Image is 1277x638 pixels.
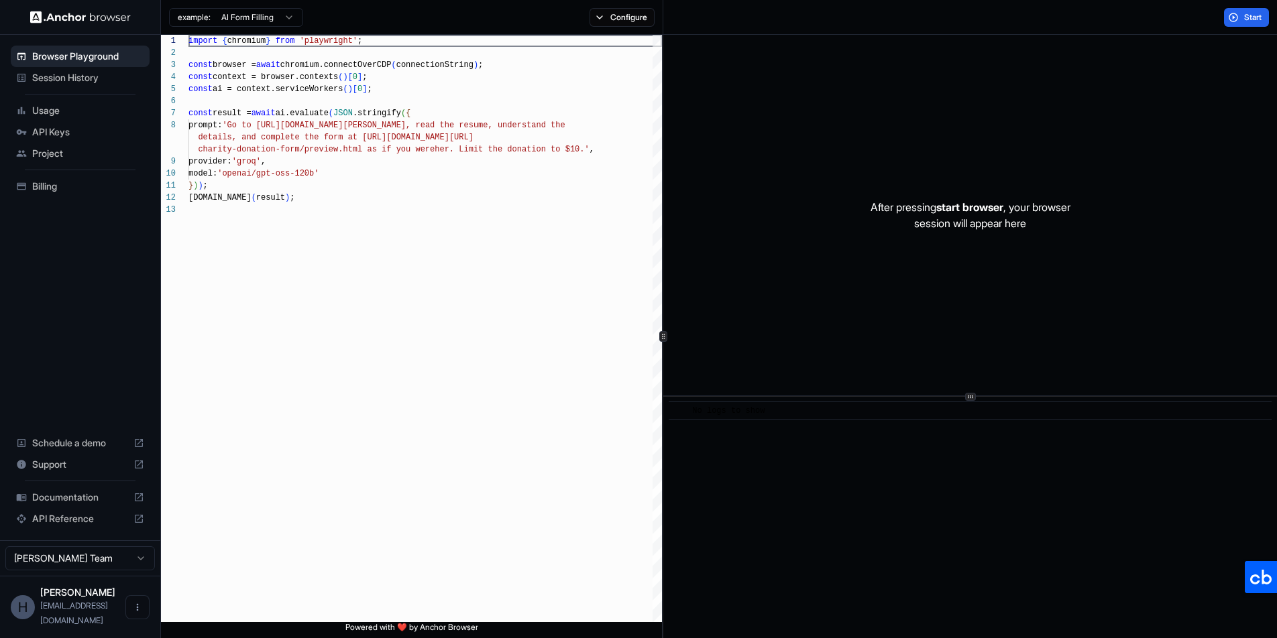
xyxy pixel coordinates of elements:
[217,169,319,178] span: 'openai/gpt-oss-120b'
[871,199,1070,231] p: After pressing , your browser session will appear here
[188,121,222,130] span: prompt:
[367,84,372,94] span: ;
[300,36,357,46] span: 'playwright'
[188,109,213,118] span: const
[161,59,176,71] div: 3
[345,622,478,638] span: Powered with ❤️ by Anchor Browser
[285,193,290,202] span: )
[425,121,565,130] span: ad the resume, understand the
[435,145,589,154] span: her. Limit the donation to $10.'
[203,181,208,190] span: ;
[198,181,203,190] span: )
[276,36,295,46] span: from
[32,180,144,193] span: Billing
[261,157,266,166] span: ,
[30,11,131,23] img: Anchor Logo
[692,406,765,416] span: No logs to show
[406,109,410,118] span: {
[161,35,176,47] div: 1
[353,84,357,94] span: [
[11,176,150,197] div: Billing
[675,404,682,418] span: ​
[32,147,144,160] span: Project
[333,109,353,118] span: JSON
[188,36,217,46] span: import
[161,192,176,204] div: 12
[188,193,252,202] span: [DOMAIN_NAME]
[11,454,150,475] div: Support
[348,84,353,94] span: )
[32,50,144,63] span: Browser Playground
[188,169,217,178] span: model:
[11,67,150,88] div: Session History
[161,107,176,119] div: 7
[178,12,211,23] span: example:
[161,71,176,83] div: 4
[161,95,176,107] div: 6
[1244,12,1263,23] span: Start
[193,181,198,190] span: )
[936,200,1003,214] span: start browser
[266,36,270,46] span: }
[198,145,435,154] span: charity-donation-form/preview.html as if you were
[188,181,193,190] span: }
[232,157,261,166] span: 'groq'
[353,109,401,118] span: .stringify
[213,84,343,94] span: ai = context.serviceWorkers
[11,432,150,454] div: Schedule a demo
[161,47,176,59] div: 2
[32,491,128,504] span: Documentation
[357,84,362,94] span: 0
[198,133,386,142] span: details, and complete the form at [URL]
[338,72,343,82] span: (
[357,72,362,82] span: ]
[40,600,108,625] span: hung@zalos.io
[32,104,144,117] span: Usage
[362,72,367,82] span: ;
[362,84,367,94] span: ]
[161,180,176,192] div: 11
[353,72,357,82] span: 0
[252,193,256,202] span: (
[11,143,150,164] div: Project
[329,109,333,118] span: (
[32,436,128,450] span: Schedule a demo
[32,458,128,471] span: Support
[188,157,232,166] span: provider:
[391,60,396,70] span: (
[161,119,176,131] div: 8
[474,60,478,70] span: )
[280,60,392,70] span: chromium.connectOverCDP
[161,168,176,180] div: 10
[227,36,266,46] span: chromium
[11,508,150,529] div: API Reference
[32,512,128,525] span: API Reference
[343,72,347,82] span: )
[11,487,150,508] div: Documentation
[290,193,294,202] span: ;
[222,121,425,130] span: 'Go to [URL][DOMAIN_NAME][PERSON_NAME], re
[396,60,474,70] span: connectionString
[348,72,353,82] span: [
[1224,8,1269,27] button: Start
[343,84,347,94] span: (
[11,46,150,67] div: Browser Playground
[276,109,329,118] span: ai.evaluate
[188,60,213,70] span: const
[590,145,594,154] span: ,
[213,60,256,70] span: browser =
[256,60,280,70] span: await
[222,36,227,46] span: {
[32,125,144,139] span: API Keys
[161,83,176,95] div: 5
[32,71,144,84] span: Session History
[161,204,176,216] div: 13
[188,84,213,94] span: const
[11,121,150,143] div: API Keys
[125,595,150,619] button: Open menu
[161,155,176,168] div: 9
[357,36,362,46] span: ;
[478,60,483,70] span: ;
[213,109,252,118] span: result =
[252,109,276,118] span: await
